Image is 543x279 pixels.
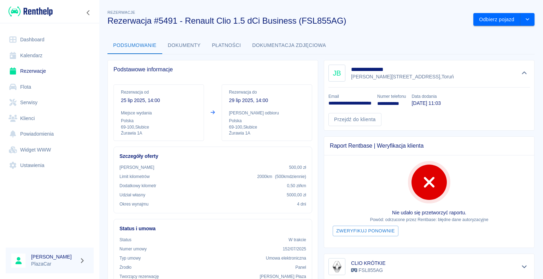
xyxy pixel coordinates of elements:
p: Udział własny [119,192,145,198]
p: Miejsce wydania [121,110,197,116]
button: Płatności [206,37,247,54]
p: Żrodło [119,264,132,271]
a: Ustawienia [6,158,94,173]
button: Zwiń nawigację [83,8,94,17]
p: Panel [296,264,306,271]
a: Renthelp logo [6,6,53,17]
p: Numer telefonu [377,93,406,100]
a: Widget WWW [6,142,94,158]
a: Kalendarz [6,48,94,64]
p: [PERSON_NAME][STREET_ADDRESS] , Toruń [351,73,454,81]
p: Umowa elektroniczna [266,255,306,261]
p: W trakcie [288,237,306,243]
h6: [PERSON_NAME] [31,253,76,260]
p: 152/07/2025 [283,246,306,252]
h6: Szczegóły oferty [119,153,306,160]
p: 29 lip 2025, 14:00 [229,97,305,104]
button: Zweryfikuj ponownie [333,226,398,237]
button: Odbierz pojazd [473,13,520,26]
p: 500,00 zł [289,164,306,171]
p: Typ umowy [119,255,141,261]
button: drop-down [520,13,535,26]
p: Status [119,237,132,243]
button: Podsumowanie [107,37,162,54]
span: ( 500 km dziennie ) [275,174,306,179]
p: 25 lip 2025, 14:00 [121,97,197,104]
div: JB [328,65,345,82]
p: Data dodania [411,93,440,100]
p: [PERSON_NAME] [119,164,154,171]
a: Serwisy [6,95,94,111]
p: 2000 km [257,173,306,180]
p: Polska [121,118,197,124]
a: Klienci [6,111,94,126]
a: Dashboard [6,32,94,48]
button: Dokumentacja zdjęciowa [247,37,332,54]
button: Ukryj szczegóły [519,68,530,78]
p: PlazaCar [31,260,76,268]
p: [PERSON_NAME] odbioru [229,110,305,116]
img: Image [330,260,344,274]
button: Dokumenty [162,37,206,54]
p: 5000,00 zł [287,192,306,198]
p: Numer umowy [119,246,147,252]
p: [DATE] 11:03 [411,100,440,107]
p: Nie udało się przetworzyć raportu. [330,209,529,216]
p: FSL855AG [351,267,385,274]
a: Powiadomienia [6,126,94,142]
p: Polska [229,118,305,124]
span: Raport Rentbase | Weryfikacja klienta [330,142,529,149]
a: Flota [6,79,94,95]
p: 69-100 , Słubice [229,124,305,130]
p: Żurawia 1A [229,130,305,136]
p: 69-100 , Słubice [121,124,197,130]
span: Podstawowe informacje [113,66,312,73]
p: Powód: odrzucone przez Rentbase: błędne dane autoryzacyjne [330,216,529,223]
h6: CLIO KRÓTKIE [351,260,385,267]
p: Dodatkowy kilometr [119,183,156,189]
a: Rezerwacje [6,63,94,79]
p: Rezerwacja od [121,89,197,95]
p: Żurawia 1A [121,130,197,136]
p: 4 dni [297,201,306,207]
p: Okres wynajmu [119,201,148,207]
p: Email [328,93,372,100]
a: Przejdź do klienta [328,113,381,126]
span: Rezerwacje [107,10,135,14]
img: Renthelp logo [8,6,53,17]
p: Rezerwacja do [229,89,305,95]
h3: Rezerwacja #5491 - Renault Clio 1.5 dCi Business (FSL855AG) [107,16,468,26]
h6: Status i umowa [119,225,306,232]
button: Pokaż szczegóły [519,262,530,272]
p: 0,50 zł /km [287,183,306,189]
p: Limit kilometrów [119,173,150,180]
